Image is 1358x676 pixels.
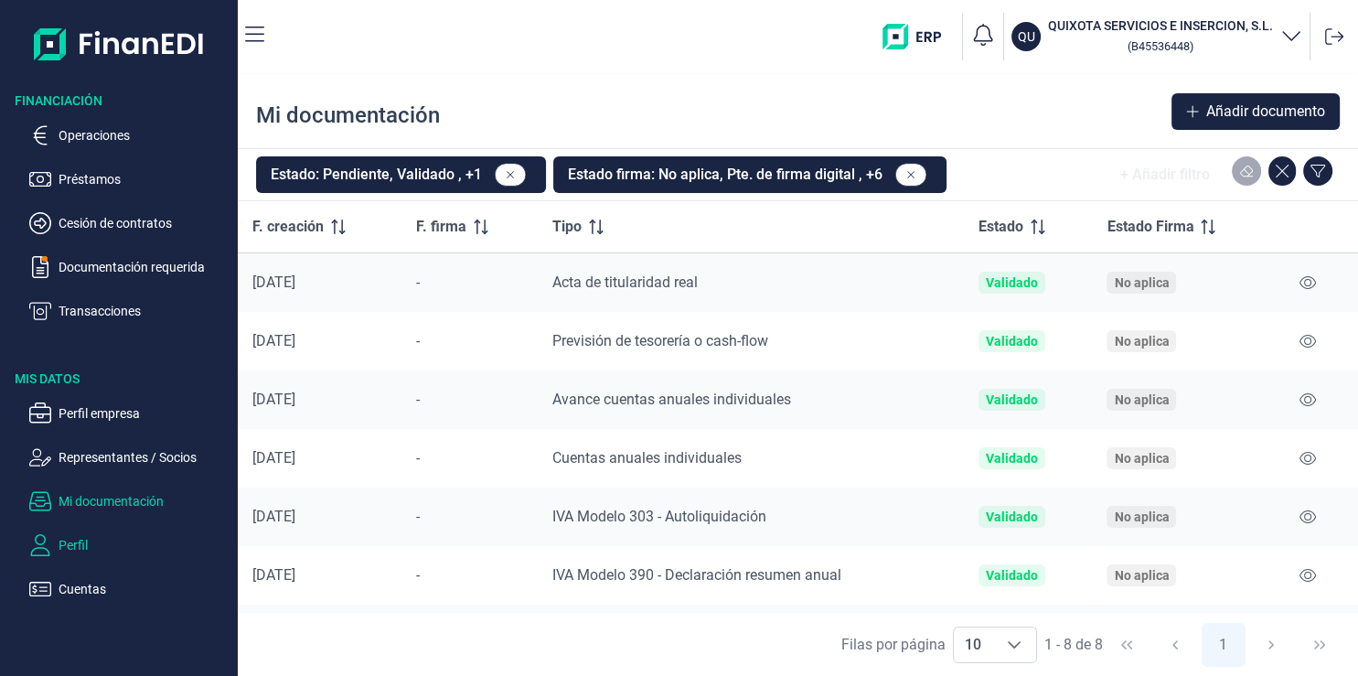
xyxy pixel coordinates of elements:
[1114,392,1169,407] div: No aplica
[34,15,205,73] img: Logo de aplicación
[29,446,230,468] button: Representantes / Socios
[992,628,1036,662] div: Choose
[59,578,230,600] p: Cuentas
[416,332,523,350] div: -
[29,124,230,146] button: Operaciones
[59,124,230,146] p: Operaciones
[552,449,742,467] span: Cuentas anuales individuales
[1153,623,1197,667] button: Previous Page
[252,449,387,467] div: [DATE]
[1202,623,1246,667] button: Page 1
[552,566,841,584] span: IVA Modelo 390 - Declaración resumen anual
[986,568,1038,583] div: Validado
[252,274,387,292] div: [DATE]
[59,256,230,278] p: Documentación requerida
[1048,16,1273,35] h3: QUIXOTA SERVICIOS E INSERCION, S.L.
[552,274,698,291] span: Acta de titularidad real
[978,216,1023,238] span: Estado
[416,391,523,409] div: -
[1011,16,1302,57] button: QUQUIXOTA SERVICIOS E INSERCION, S.L. (B45536448)
[252,508,387,526] div: [DATE]
[59,300,230,322] p: Transacciones
[29,168,230,190] button: Préstamos
[986,392,1038,407] div: Validado
[1114,334,1169,349] div: No aplica
[252,566,387,585] div: [DATE]
[29,578,230,600] button: Cuentas
[1249,623,1293,667] button: Next Page
[1298,623,1342,667] button: Last Page
[552,391,791,408] span: Avance cuentas anuales individuales
[986,275,1038,290] div: Validado
[1114,568,1169,583] div: No aplica
[1107,216,1193,238] span: Estado Firma
[252,332,387,350] div: [DATE]
[986,451,1038,466] div: Validado
[552,332,768,349] span: Previsión de tesorería o cash-flow
[1018,27,1035,46] p: QU
[59,402,230,424] p: Perfil empresa
[59,534,230,556] p: Perfil
[1114,510,1169,524] div: No aplica
[882,24,955,49] img: erp
[1206,101,1325,123] span: Añadir documento
[416,274,523,292] div: -
[1128,39,1193,53] small: Copiar cif
[59,446,230,468] p: Representantes / Socios
[1114,275,1169,290] div: No aplica
[29,256,230,278] button: Documentación requerida
[59,212,230,234] p: Cesión de contratos
[552,216,582,238] span: Tipo
[1044,638,1103,652] span: 1 - 8 de 8
[252,216,324,238] span: F. creación
[252,391,387,409] div: [DATE]
[59,168,230,190] p: Préstamos
[29,402,230,424] button: Perfil empresa
[1105,623,1149,667] button: First Page
[986,510,1038,524] div: Validado
[552,508,766,525] span: IVA Modelo 303 - Autoliquidación
[256,156,546,193] button: Estado: Pendiente, Validado , +1
[416,508,523,526] div: -
[29,490,230,512] button: Mi documentación
[29,300,230,322] button: Transacciones
[256,101,440,130] div: Mi documentación
[553,156,946,193] button: Estado firma: No aplica, Pte. de firma digital , +6
[416,449,523,467] div: -
[29,212,230,234] button: Cesión de contratos
[1171,93,1340,130] button: Añadir documento
[986,334,1038,349] div: Validado
[1114,451,1169,466] div: No aplica
[416,566,523,585] div: -
[416,216,466,238] span: F. firma
[841,634,946,656] div: Filas por página
[954,628,992,662] span: 10
[29,534,230,556] button: Perfil
[59,490,230,512] p: Mi documentación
